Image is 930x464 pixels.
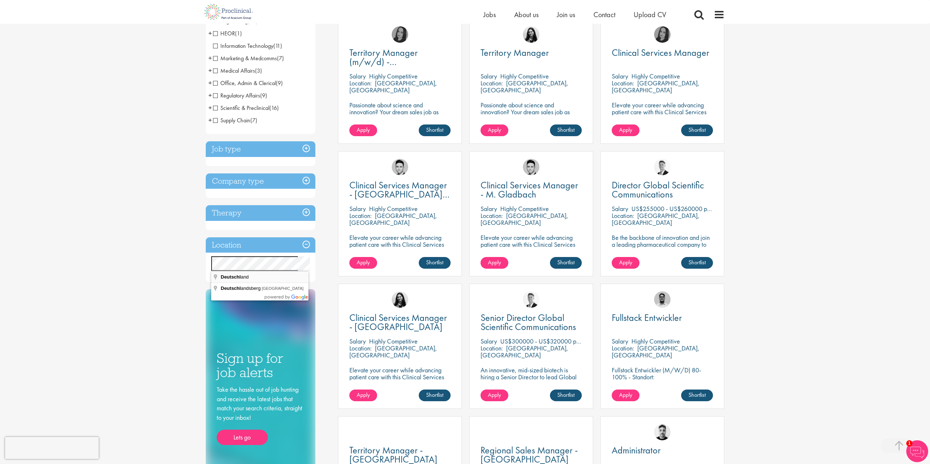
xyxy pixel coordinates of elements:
span: Regulatory Affairs [213,92,260,99]
p: Passionate about science and innovation? Your dream sales job as Territory Manager awaits! [349,101,451,122]
div: Job type [206,141,315,157]
span: Clinical Services Manager - [GEOGRAPHIC_DATA] [349,311,447,333]
span: Location: [349,344,372,352]
a: Shortlist [419,257,451,269]
p: An innovative, mid-sized biotech is hiring a Senior Director to lead Global Scientific Communicat... [481,367,582,394]
span: Supply Chain [213,116,257,124]
span: Apply [488,258,501,266]
span: + [208,102,212,113]
img: Connor Lynes [392,159,408,175]
p: Highly Competitive [369,72,418,80]
div: Company type [206,173,315,189]
a: Apply [612,257,639,269]
p: Elevate your career while advancing patient care with this Clinical Services Manager position wit... [612,101,713,129]
span: Location: [349,79,372,87]
span: Director Global Scientific Communications [612,179,704,200]
a: Apply [481,257,508,269]
a: Clinical Services Manager - [GEOGRAPHIC_DATA] [349,313,451,331]
span: (11) [273,42,282,50]
a: Shortlist [681,390,713,401]
span: Location: [481,79,503,87]
a: Fullstack Entwickler [612,313,713,322]
a: Shortlist [419,124,451,136]
span: + [208,90,212,101]
span: Administrator [612,444,661,456]
span: Medical Affairs [213,67,255,74]
h3: Therapy [206,205,315,221]
span: (16) [269,104,279,112]
span: Information Technology [213,42,273,50]
a: Clinical Services Manager [612,48,713,57]
span: (1) [235,30,242,37]
a: Timothy Deschamps [654,291,671,308]
span: Location: [612,79,634,87]
span: Marketing & Medcomms [213,54,284,62]
p: [GEOGRAPHIC_DATA], [GEOGRAPHIC_DATA] [481,79,568,94]
span: Fullstack Entwickler [612,311,682,324]
span: Salary [349,337,366,345]
span: Scientific & Preclinical [213,104,269,112]
a: Apply [349,257,377,269]
a: About us [514,10,539,19]
span: Salary [481,72,497,80]
span: Office, Admin & Clerical [213,79,276,87]
img: Anna Klemencic [654,26,671,43]
p: Elevate your career while advancing patient care with this Clinical Services Manager position wit... [481,234,582,262]
span: + [208,53,212,64]
iframe: reCAPTCHA [5,437,99,459]
p: Fullstack Entwickler (M/W/D) 80-100% - Standort: [GEOGRAPHIC_DATA], [GEOGRAPHIC_DATA] - Arbeitsze... [612,367,713,401]
a: Clinical Services Manager - M. Gladbach [481,181,582,199]
span: Location: [481,344,503,352]
span: Location: [612,344,634,352]
a: Shortlist [550,124,582,136]
span: Location: [481,211,503,220]
span: (9) [276,79,283,87]
p: [GEOGRAPHIC_DATA], [GEOGRAPHIC_DATA] [612,211,699,227]
h3: Sign up for job alerts [217,351,304,379]
p: [GEOGRAPHIC_DATA], [GEOGRAPHIC_DATA] [612,344,699,359]
a: Shortlist [419,390,451,401]
span: Salary [612,337,628,345]
a: George Watson [654,159,671,175]
span: [GEOGRAPHIC_DATA] [262,286,304,291]
p: [GEOGRAPHIC_DATA], [GEOGRAPHIC_DATA] [349,79,437,94]
p: Highly Competitive [500,204,549,213]
a: Contact [593,10,615,19]
span: Apply [357,391,370,399]
span: Marketing & Medcomms [213,54,277,62]
span: Regulatory Affairs [213,92,267,99]
h3: Location [206,237,315,253]
a: Shortlist [550,257,582,269]
a: Apply [612,390,639,401]
span: Apply [488,391,501,399]
span: Salary [349,204,366,213]
span: HEOR [213,30,242,37]
span: Deutschl [221,285,241,291]
span: + [208,115,212,126]
a: Shortlist [681,124,713,136]
p: Highly Competitive [500,72,549,80]
a: Indre Stankeviciute [392,291,408,308]
p: [GEOGRAPHIC_DATA], [GEOGRAPHIC_DATA] [481,211,568,227]
p: Highly Competitive [369,337,418,345]
span: Clinical Services Manager [612,46,709,59]
span: Apply [619,126,632,134]
img: Connor Lynes [523,159,539,175]
p: Highly Competitive [631,72,680,80]
a: Upload CV [634,10,666,19]
a: Join us [557,10,575,19]
span: Clinical Services Manager - M. Gladbach [481,179,578,200]
p: [GEOGRAPHIC_DATA], [GEOGRAPHIC_DATA] [612,79,699,94]
span: Territory Manager (m/w/d) - [GEOGRAPHIC_DATA] [349,46,437,77]
span: Scientific & Preclinical [213,104,279,112]
a: Apply [481,124,508,136]
a: Lets go [217,430,268,445]
span: Medical Affairs [213,67,262,74]
span: HEOR [213,30,235,37]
